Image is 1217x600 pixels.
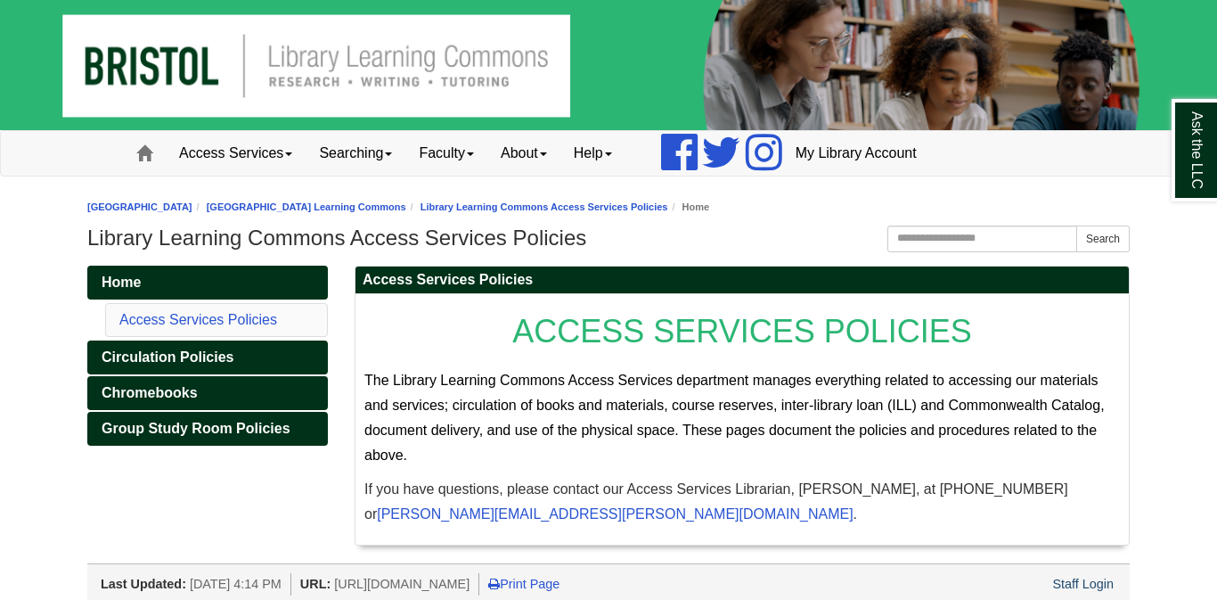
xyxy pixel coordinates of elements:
[488,577,559,591] a: Print Page
[364,481,1068,522] span: If you have questions, please contact our Access Services Librarian, [PERSON_NAME], at [PHONE_NUM...
[87,226,1130,251] h1: Library Learning Commons Access Services Policies
[102,349,233,365] span: Circulation Policies
[306,131,405,176] a: Searching
[487,131,560,176] a: About
[207,201,406,212] a: [GEOGRAPHIC_DATA] Learning Commons
[667,199,709,216] li: Home
[488,578,500,590] i: Print Page
[377,506,853,522] a: [PERSON_NAME][EMAIL_ADDRESS][PERSON_NAME][DOMAIN_NAME]
[190,577,282,591] span: [DATE] 4:14 PM
[1076,226,1130,252] button: Search
[782,131,930,176] a: My Library Account
[87,201,192,212] a: [GEOGRAPHIC_DATA]
[405,131,487,176] a: Faculty
[87,376,328,410] a: Chromebooks
[560,131,625,176] a: Help
[102,275,141,290] span: Home
[87,266,328,300] a: Home
[512,313,972,349] span: ACCESS SERVICES POLICIES
[87,266,328,446] div: Guide Pages
[87,412,328,446] a: Group Study Room Policies
[364,373,1105,463] span: The Library Learning Commons Access Services department manages everything related to accessing o...
[101,577,186,591] span: Last Updated:
[119,312,277,327] a: Access Services Policies
[87,199,1130,216] nav: breadcrumb
[102,385,198,400] span: Chromebooks
[334,577,470,591] span: [URL][DOMAIN_NAME]
[87,341,328,374] a: Circulation Policies
[1052,577,1114,591] a: Staff Login
[166,131,306,176] a: Access Services
[300,577,331,591] span: URL:
[355,267,1129,294] h2: Access Services Policies
[102,421,290,436] span: Group Study Room Policies
[421,201,668,212] a: Library Learning Commons Access Services Policies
